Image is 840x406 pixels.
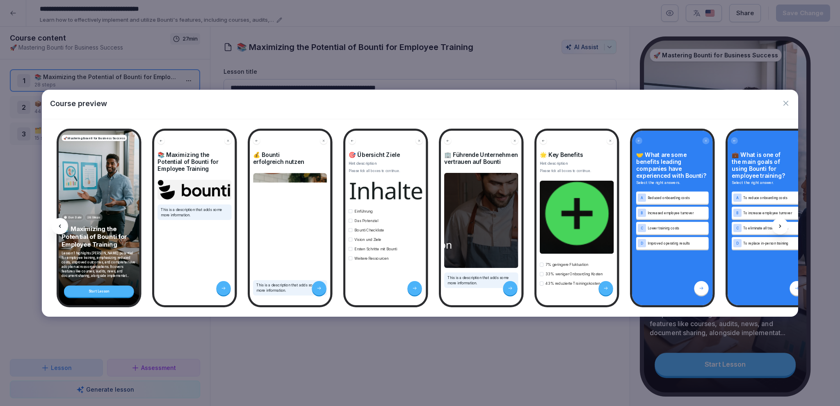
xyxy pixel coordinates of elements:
p: Lesson 1 highlights [PERSON_NAME] potential for employee training, emphasizing reduced costs, imp... [62,251,137,278]
p: Select the right answers. [636,180,709,186]
p: This is a description that adds some more information. [161,206,228,217]
div: Start Lesson [64,286,134,297]
p: 33% weniger Onboarding Kosten [546,271,603,277]
p: Due Date [68,215,82,220]
p: 7% geringere Fluktuation [546,262,588,267]
h4: 🎯 Übersicht Ziele [349,151,423,158]
p: Hint description [540,161,614,166]
p: Das Potenzial [354,218,378,223]
p: C [641,226,643,230]
p: To eliminate all training costs [743,225,803,230]
p: D [736,241,739,245]
div: Please tick all boxes to continue. [349,168,423,173]
p: Ersten Schritte mit Bounti [354,246,397,252]
p: B [737,211,739,215]
h4: 💼 What is one of the main goals of using Bounti for employee training? [732,151,804,179]
img: Image and Text preview image [444,173,518,268]
p: A [641,196,643,200]
p: This is a description that adds some more information. [256,282,324,293]
p: To increase employee turnover [743,210,803,215]
p: 43% reduzierte Trainingskosten [546,281,600,286]
p: To replace in-person training [743,240,803,245]
p: A [736,196,739,200]
p: Hint description [349,161,423,166]
p: Course preview [50,98,107,109]
p: Reduced onboarding costs [648,195,707,200]
p: Increased employee turnover [648,210,707,215]
p: Lower training costs [648,225,707,230]
p: D [641,241,643,245]
p: 🚀 Mastering Bounti for Business Success [64,136,126,140]
img: Image and Text preview image [253,173,327,275]
p: 28 Steps [87,215,100,220]
p: Improved operating results [648,240,707,245]
p: Weitere Ressourcen [354,256,388,261]
h4: 🌟 Key Benefits [540,151,614,158]
p: 📚 Maximizing the Potential of Bounti for Employee Training [62,225,137,248]
p: B [641,211,644,215]
img: bhbuuyq5rnc3po3yqlf1yff3.png [349,181,423,200]
p: C [736,226,739,230]
img: dq8nv991whfi7j5bh72f7t4o.png [540,181,614,254]
p: Vision und Ziele [354,237,381,242]
p: This is a description that adds some more information. [447,275,515,286]
h4: 📚 Maximizing the Potential of Bounti for Employee Training [157,151,232,172]
p: Select the right answer. [732,180,804,186]
h4: 🏢 Führende Unternehmen vertrauen auf Bounti [444,151,518,165]
p: Einführung [354,209,373,214]
img: Image and Text preview image [157,180,232,200]
p: Bounti Checkliste [354,227,384,233]
div: Please tick all boxes to continue. [540,168,614,173]
h4: 💰 Bounti erfolgreich nutzen [253,151,327,165]
p: To reduce onboarding costs [743,195,803,200]
h4: 🤝 What are some benefits leading companies have experienced with Bounti? [636,151,709,179]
